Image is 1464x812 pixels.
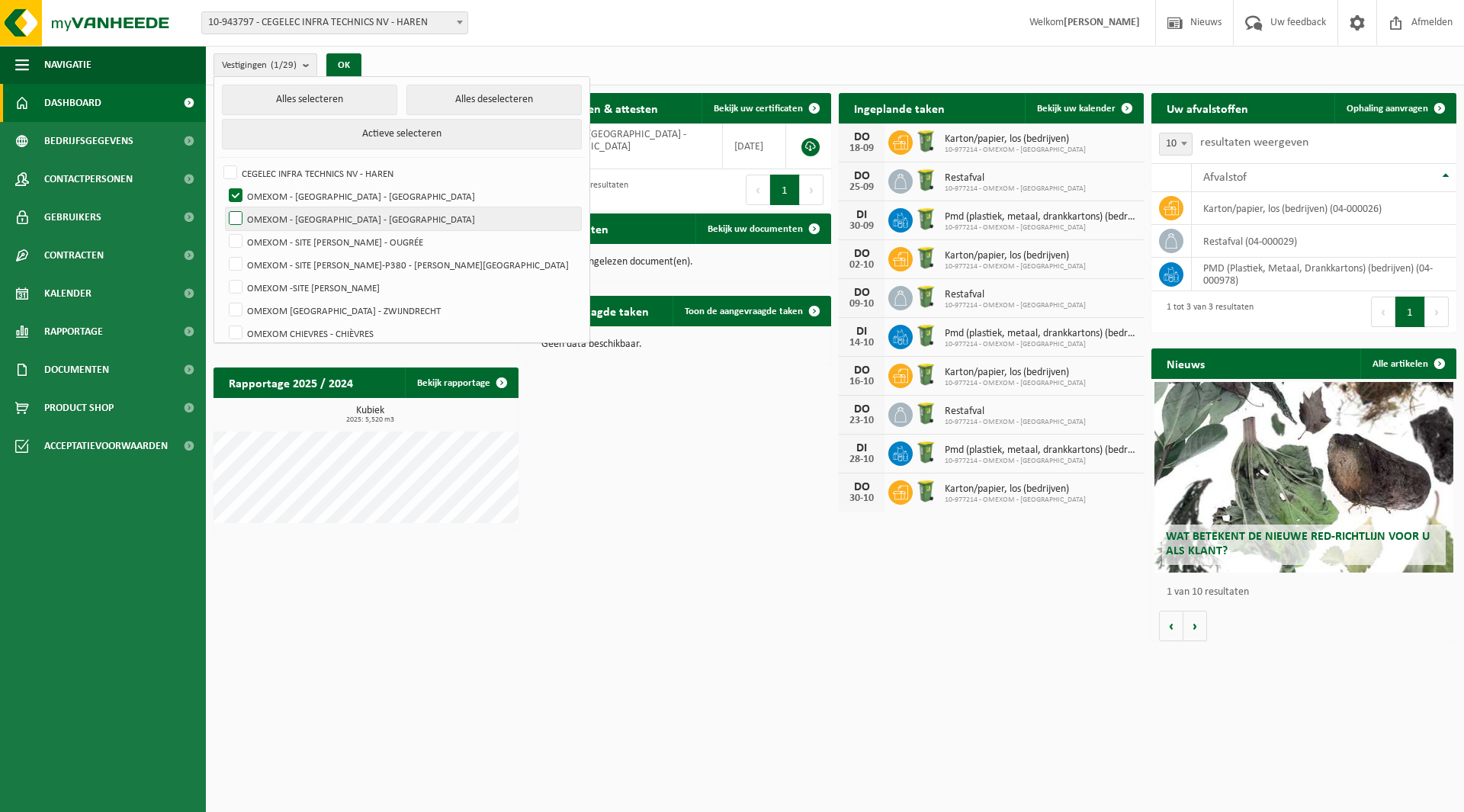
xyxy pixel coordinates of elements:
img: WB-0240-HPE-GN-50 [913,245,939,271]
div: 14-10 [846,338,877,348]
div: 09-10 [846,299,877,310]
div: 25-09 [846,182,877,193]
span: 10-977214 - OMEXOM - [GEOGRAPHIC_DATA] [945,223,1136,233]
h2: Certificaten & attesten [526,93,673,123]
img: WB-0240-HPE-GN-50 [913,323,939,348]
button: Previous [746,175,770,205]
a: Bekijk uw documenten [695,213,830,244]
span: Restafval [945,172,1086,185]
div: DO [846,287,877,299]
span: 10 [1160,133,1192,155]
span: 10-977214 - OMEXOM - [GEOGRAPHIC_DATA] [945,457,1136,466]
label: OMEXOM CHIEVRES - CHIÈVRES [226,322,581,345]
span: Restafval [945,406,1086,418]
button: Actieve selecteren [222,119,582,149]
a: Alle artikelen [1360,348,1455,379]
div: DO [846,248,877,260]
button: 1 [1395,297,1425,327]
h2: Rapportage 2025 / 2024 [213,367,368,397]
img: WB-0240-HPE-GN-50 [913,167,939,193]
label: OMEXOM -SITE [PERSON_NAME] [226,276,581,299]
span: Bekijk uw documenten [708,224,803,234]
img: WB-0240-HPE-GN-50 [913,439,939,465]
h3: Kubiek [221,406,518,424]
span: 10-977214 - OMEXOM - [GEOGRAPHIC_DATA] [945,379,1086,388]
span: Contactpersonen [44,160,133,198]
h2: Nieuws [1151,348,1220,378]
img: WB-0240-HPE-GN-50 [913,400,939,426]
div: 02-10 [846,260,877,271]
span: Acceptatievoorwaarden [44,427,168,465]
span: 10-977214 - OMEXOM - [GEOGRAPHIC_DATA] [945,301,1086,310]
span: Karton/papier, los (bedrijven) [945,250,1086,262]
td: [DATE] [723,124,786,169]
h2: Ingeplande taken [839,93,960,123]
span: 10 [1159,133,1193,156]
span: Bekijk uw certificaten [714,104,803,114]
img: WB-0240-HPE-GN-50 [913,361,939,387]
button: 1 [770,175,800,205]
span: 10-977214 - OMEXOM - [GEOGRAPHIC_DATA] [945,185,1086,194]
p: 1 van 10 resultaten [1167,587,1449,598]
span: Karton/papier, los (bedrijven) [945,133,1086,146]
button: Alles deselecteren [406,85,582,115]
button: Vestigingen(1/29) [213,53,317,76]
button: Volgende [1183,611,1207,641]
label: resultaten weergeven [1200,136,1308,149]
div: 16-10 [846,377,877,387]
span: Ophaling aanvragen [1347,104,1428,114]
span: VLA901514 [538,153,711,165]
button: Next [800,175,823,205]
img: WB-0240-HPE-GN-50 [913,206,939,232]
a: Toon de aangevraagde taken [673,296,830,326]
span: 10-977214 - OMEXOM - [GEOGRAPHIC_DATA] [945,496,1086,505]
div: 28-10 [846,454,877,465]
a: Bekijk uw certificaten [701,93,830,124]
span: Pmd (plastiek, metaal, drankkartons) (bedrijven) [945,211,1136,223]
a: Bekijk rapportage [405,367,517,398]
span: 10-977214 - OMEXOM - [GEOGRAPHIC_DATA] [945,262,1086,271]
img: WB-0240-HPE-GN-50 [913,284,939,310]
h2: Aangevraagde taken [526,296,664,326]
span: 10-977214 - OMEXOM - [GEOGRAPHIC_DATA] [945,146,1086,155]
count: (1/29) [271,60,297,70]
td: PMD (Plastiek, Metaal, Drankkartons) (bedrijven) (04-000978) [1192,258,1456,291]
label: CEGELEC INFRA TECHNICS NV - HAREN [220,162,580,185]
span: Kalender [44,274,91,313]
span: Toon de aangevraagde taken [685,307,803,316]
div: DI [846,326,877,338]
div: 30-10 [846,493,877,504]
div: DI [846,209,877,221]
td: karton/papier, los (bedrijven) (04-000026) [1192,192,1456,225]
label: OMEXOM - SITE [PERSON_NAME]-P380 - [PERSON_NAME][GEOGRAPHIC_DATA] [226,253,581,276]
span: Afvalstof [1203,172,1247,184]
button: Alles selecteren [222,85,397,115]
span: 2025: 5,520 m3 [221,416,518,424]
div: DO [846,403,877,416]
span: 10-977214 - OMEXOM - [GEOGRAPHIC_DATA] [945,340,1136,349]
span: Navigatie [44,46,91,84]
span: Documenten [44,351,109,389]
span: Pmd (plastiek, metaal, drankkartons) (bedrijven) [945,445,1136,457]
div: 23-10 [846,416,877,426]
p: Geen data beschikbaar. [541,339,816,350]
span: Vestigingen [222,54,297,77]
span: Dashboard [44,84,101,122]
span: OMEXOM - [GEOGRAPHIC_DATA] - [GEOGRAPHIC_DATA] [538,129,686,152]
span: Bekijk uw kalender [1037,104,1116,114]
span: Karton/papier, los (bedrijven) [945,483,1086,496]
img: WB-0240-HPE-GN-50 [913,128,939,154]
div: 18-09 [846,143,877,154]
button: Vorige [1159,611,1183,641]
span: Wat betekent de nieuwe RED-richtlijn voor u als klant? [1166,531,1430,557]
span: Contracten [44,236,104,274]
strong: [PERSON_NAME] [1064,17,1140,28]
span: Gebruikers [44,198,101,236]
div: DO [846,364,877,377]
div: DI [846,442,877,454]
span: Restafval [945,289,1086,301]
button: Next [1425,297,1449,327]
div: DO [846,170,877,182]
button: Previous [1371,297,1395,327]
p: U heeft 4 ongelezen document(en). [541,257,816,268]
